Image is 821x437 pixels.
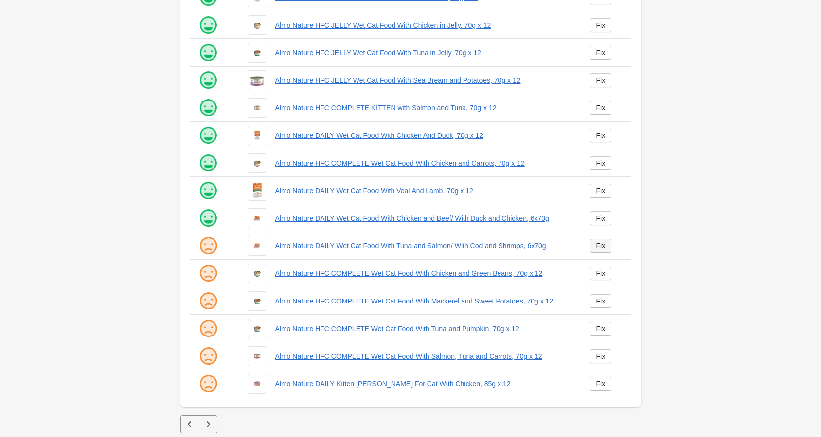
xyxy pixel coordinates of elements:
a: Fix [590,239,612,253]
a: Fix [590,184,612,198]
a: Fix [590,156,612,170]
img: happy.png [198,208,218,228]
a: Fix [590,349,612,363]
div: Fix [596,76,606,84]
img: happy.png [198,43,218,63]
a: Almo Nature HFC COMPLETE Wet Cat Food With Salmon, Tuna and Carrots, 70g x 12 [275,351,574,361]
img: happy.png [198,153,218,173]
a: Fix [590,322,612,336]
img: happy.png [198,181,218,201]
a: Almo Nature HFC COMPLETE Wet Cat Food With Chicken and Green Beans, 70g x 12 [275,269,574,278]
a: Fix [590,294,612,308]
div: Fix [596,297,606,305]
a: Fix [590,46,612,60]
div: Fix [596,21,606,29]
a: Almo Nature HFC JELLY Wet Cat Food With Tuna in Jelly, 70g x 12 [275,48,574,58]
a: Almo Nature HFC COMPLETE Wet Cat Food With Mackerel and Sweet Potatoes, 70g x 12 [275,296,574,306]
img: happy.png [198,98,218,118]
a: Almo Nature DAILY Wet Cat Food With Tuna and Salmon/ With Cod and Shrimps, 6x70g [275,241,574,251]
a: Almo Nature HFC JELLY Wet Cat Food With Chicken in Jelly, 70g x 12 [275,20,574,30]
a: Fix [590,211,612,225]
a: Almo Nature DAILY Wet Cat Food With Chicken and Beef/ With Duck and Chicken, 6x70g [275,213,574,223]
div: Fix [596,380,606,388]
img: happy.png [198,70,218,90]
a: Fix [590,73,612,87]
div: Fix [596,214,606,222]
div: Fix [596,104,606,112]
img: sad.png [198,346,218,366]
a: Almo Nature DAILY Kitten [PERSON_NAME] For Cat With Chicken, 85g x 12 [275,379,574,389]
div: Fix [596,242,606,250]
a: Almo Nature DAILY Wet Cat Food With Chicken And Duck, 70g x 12 [275,131,574,140]
a: Almo Nature HFC COMPLETE Wet Cat Food With Chicken and Carrots, 70g x 12 [275,158,574,168]
a: Almo Nature HFC COMPLETE Wet Cat Food With Tuna and Pumpkin, 70g x 12 [275,324,574,334]
img: happy.png [198,126,218,145]
img: happy.png [198,15,218,35]
div: Fix [596,325,606,333]
img: sad.png [198,264,218,283]
a: Fix [590,129,612,142]
a: Fix [590,267,612,280]
img: sad.png [198,319,218,338]
img: sad.png [198,236,218,256]
a: Almo Nature DAILY Wet Cat Food With Veal And Lamb, 70g x 12 [275,186,574,196]
img: sad.png [198,374,218,394]
a: Almo Nature HFC JELLY Wet Cat Food With Sea Bream and Potatoes, 70g x 12 [275,75,574,85]
div: Fix [596,49,606,57]
div: Fix [596,269,606,277]
div: Fix [596,187,606,195]
a: Fix [590,18,612,32]
div: Fix [596,132,606,139]
a: Fix [590,101,612,115]
div: Fix [596,159,606,167]
a: Almo Nature HFC COMPLETE KITTEN with Salmon and Tuna, 70g x 12 [275,103,574,113]
div: Fix [596,352,606,360]
img: sad.png [198,291,218,311]
a: Fix [590,377,612,391]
